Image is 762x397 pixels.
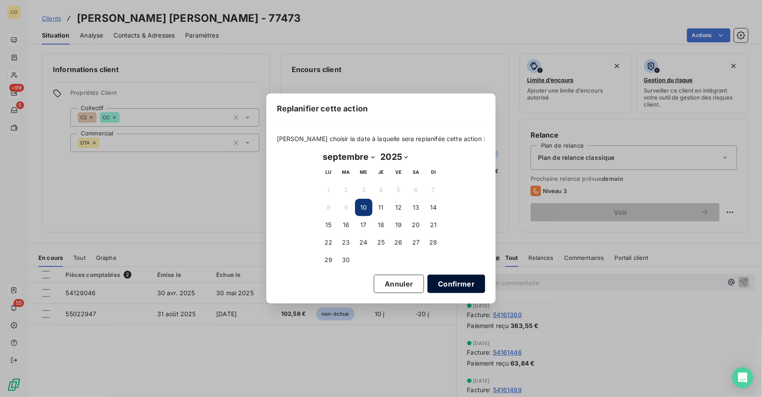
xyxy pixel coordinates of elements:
[390,216,407,234] button: 19
[355,216,372,234] button: 17
[355,234,372,251] button: 24
[390,234,407,251] button: 26
[732,367,753,388] div: Open Intercom Messenger
[372,164,390,181] th: jeudi
[277,135,486,143] span: [PERSON_NAME] choisir la date à laquelle sera replanifée cette action :
[407,216,425,234] button: 20
[355,181,372,199] button: 3
[320,181,338,199] button: 1
[320,216,338,234] button: 15
[338,234,355,251] button: 23
[338,216,355,234] button: 16
[320,251,338,269] button: 29
[338,251,355,269] button: 30
[277,103,368,114] span: Replanifier cette action
[425,234,442,251] button: 28
[407,181,425,199] button: 6
[425,181,442,199] button: 7
[338,199,355,216] button: 9
[425,164,442,181] th: dimanche
[320,199,338,216] button: 8
[390,181,407,199] button: 5
[407,199,425,216] button: 13
[390,164,407,181] th: vendredi
[338,181,355,199] button: 2
[374,275,424,293] button: Annuler
[338,164,355,181] th: mardi
[355,164,372,181] th: mercredi
[407,234,425,251] button: 27
[320,164,338,181] th: lundi
[390,199,407,216] button: 12
[372,234,390,251] button: 25
[372,216,390,234] button: 18
[320,234,338,251] button: 22
[355,199,372,216] button: 10
[372,181,390,199] button: 4
[372,199,390,216] button: 11
[425,216,442,234] button: 21
[407,164,425,181] th: samedi
[428,275,485,293] button: Confirmer
[425,199,442,216] button: 14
